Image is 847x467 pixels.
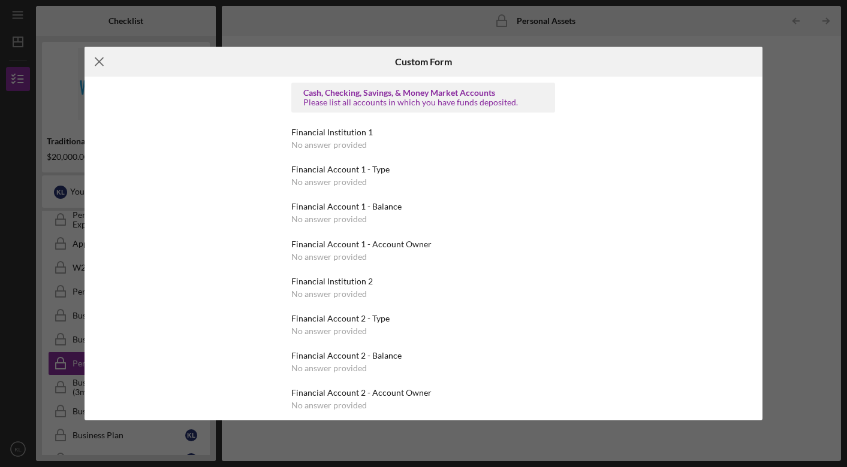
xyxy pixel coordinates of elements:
[291,314,555,323] div: Financial Account 2 - Type
[291,289,367,299] div: No answer provided
[303,88,543,98] div: Cash, Checking, Savings, & Money Market Accounts
[291,252,367,262] div: No answer provided
[291,401,367,410] div: No answer provided
[303,98,543,107] div: Please list all accounts in which you have funds deposited.
[291,165,555,174] div: Financial Account 1 - Type
[291,177,367,187] div: No answer provided
[291,363,367,373] div: No answer provided
[291,202,555,211] div: Financial Account 1 - Balance
[291,277,555,286] div: Financial Institution 2
[291,140,367,150] div: No answer provided
[291,326,367,336] div: No answer provided
[291,239,555,249] div: Financial Account 1 - Account Owner
[291,351,555,360] div: Financial Account 2 - Balance
[395,56,452,67] h6: Custom Form
[291,214,367,224] div: No answer provided
[291,388,555,398] div: Financial Account 2 - Account Owner
[291,128,555,137] div: Financial Institution 1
